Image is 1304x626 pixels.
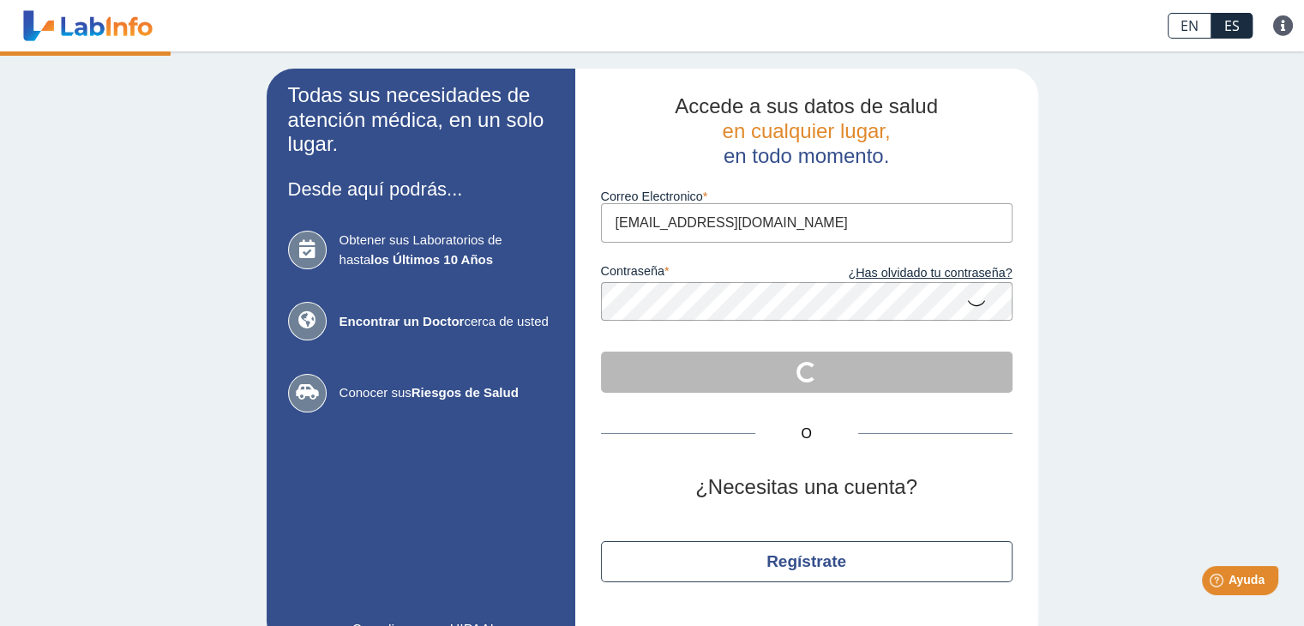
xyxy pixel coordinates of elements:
[722,119,890,142] span: en cualquier lugar,
[1168,13,1211,39] a: EN
[724,144,889,167] span: en todo momento.
[288,83,554,157] h2: Todas sus necesidades de atención médica, en un solo lugar.
[340,231,554,269] span: Obtener sus Laboratorios de hasta
[1151,559,1285,607] iframe: Help widget launcher
[1211,13,1253,39] a: ES
[412,385,519,400] b: Riesgos de Salud
[601,190,1013,203] label: Correo Electronico
[340,312,554,332] span: cerca de usted
[340,314,465,328] b: Encontrar un Doctor
[601,541,1013,582] button: Regístrate
[755,424,858,444] span: O
[370,252,493,267] b: los Últimos 10 Años
[675,94,938,117] span: Accede a sus datos de salud
[601,264,807,283] label: contraseña
[340,383,554,403] span: Conocer sus
[807,264,1013,283] a: ¿Has olvidado tu contraseña?
[601,475,1013,500] h2: ¿Necesitas una cuenta?
[288,178,554,200] h3: Desde aquí podrás...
